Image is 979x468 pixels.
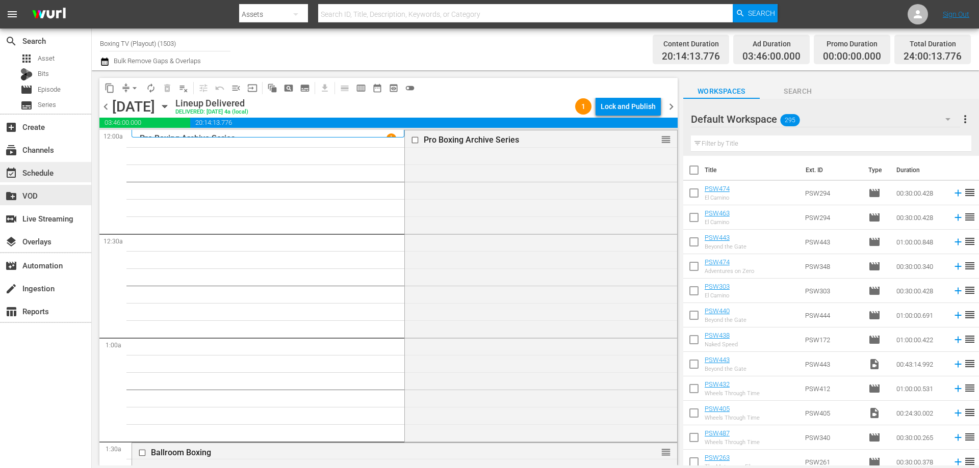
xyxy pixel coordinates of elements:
span: Series [38,100,56,110]
button: reorder [661,134,671,144]
span: Episode [868,285,881,297]
span: reorder [661,134,671,145]
span: Reports [5,306,17,318]
a: PSW463 [705,209,730,217]
span: Search [5,35,17,47]
p: 1 [390,134,393,142]
span: Video [868,358,881,370]
td: 00:30:00.265 [892,425,948,450]
span: Automation [5,260,17,272]
td: 01:00:00.531 [892,376,948,401]
span: Clear Lineup [175,80,192,96]
a: PSW474 [705,258,730,266]
span: reorder [964,235,976,247]
span: pageview_outlined [284,83,294,93]
span: reorder [964,382,976,394]
svg: Add to Schedule [952,359,964,370]
span: Select an event to delete [159,80,175,96]
span: input [247,83,257,93]
div: Wheels Through Time [705,415,760,421]
td: 00:43:14.992 [892,352,948,376]
a: PSW263 [705,454,730,461]
div: Lock and Publish [601,97,656,116]
span: Channels [5,144,17,156]
span: arrow_drop_down [130,83,140,93]
span: calendar_view_week_outlined [356,83,366,93]
td: 00:30:00.428 [892,205,948,230]
div: Wheels Through Time [705,439,760,446]
span: Live Streaming [5,213,17,225]
a: PSW487 [705,429,730,437]
span: Search [748,4,775,22]
a: PSW303 [705,283,730,290]
div: El Camino [705,195,730,201]
span: Asset [20,52,33,65]
div: Beyond the Gate [705,366,746,372]
span: Create Series Block [297,80,313,96]
span: menu [6,8,18,20]
button: Lock and Publish [596,97,661,116]
svg: Add to Schedule [952,285,964,296]
th: Duration [890,156,951,184]
td: PSW443 [801,352,864,376]
span: content_copy [105,83,115,93]
div: Naked Speed [705,341,738,348]
span: reorder [964,186,976,199]
img: ans4CAIJ8jUAAAAAAAAAAAAAAAAAAAAAAAAgQb4GAAAAAAAAAAAAAAAAAAAAAAAAJMjXAAAAAAAAAAAAAAAAAAAAAAAAgAT5G... [24,3,73,26]
td: PSW172 [801,327,864,352]
span: Bulk Remove Gaps & Overlaps [112,57,201,65]
th: Ext. ID [800,156,862,184]
td: PSW412 [801,376,864,401]
span: reorder [964,309,976,321]
span: Episode [868,382,881,395]
div: Wheels Through Time [705,390,760,397]
span: auto_awesome_motion_outlined [267,83,277,93]
svg: Add to Schedule [952,407,964,419]
span: Workspaces [683,85,760,98]
span: more_vert [959,113,971,125]
td: 01:00:00.691 [892,303,948,327]
div: [DATE] [112,98,155,115]
span: preview_outlined [389,83,399,93]
span: View Backup [385,80,402,96]
span: Fill episodes with ad slates [228,80,244,96]
a: PSW443 [705,356,730,364]
span: 1 [575,102,591,111]
div: Bits [20,68,33,80]
span: reorder [964,284,976,296]
svg: Add to Schedule [952,236,964,247]
span: autorenew_outlined [146,83,156,93]
a: PSW405 [705,405,730,412]
div: DELIVERED: [DATE] 4a (local) [175,109,248,116]
td: PSW303 [801,279,864,303]
span: date_range_outlined [372,83,382,93]
td: 00:30:00.428 [892,279,948,303]
span: Episode [868,456,881,468]
span: Episode [868,309,881,321]
span: Episode [868,260,881,272]
span: Bits [38,69,49,79]
th: Title [705,156,800,184]
span: Episode [20,84,33,96]
svg: Add to Schedule [952,432,964,443]
td: PSW294 [801,205,864,230]
div: Pro Boxing Archive Series [424,135,625,145]
td: PSW443 [801,230,864,254]
th: Type [862,156,890,184]
div: Beyond the Gate [705,317,746,323]
svg: Add to Schedule [952,383,964,394]
span: Schedule [5,167,17,179]
div: Ad Duration [742,37,801,51]
td: PSW294 [801,181,864,205]
td: PSW348 [801,254,864,279]
td: PSW405 [801,401,864,425]
span: 03:46:00.000 [742,51,801,63]
span: 24:00:13.776 [904,51,962,63]
td: 00:24:30.002 [892,401,948,425]
span: Overlays [5,236,17,248]
span: Download as CSV [313,78,333,98]
span: 00:00:00.000 [823,51,881,63]
span: reorder [964,211,976,223]
span: reorder [964,357,976,370]
span: reorder [661,447,671,458]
